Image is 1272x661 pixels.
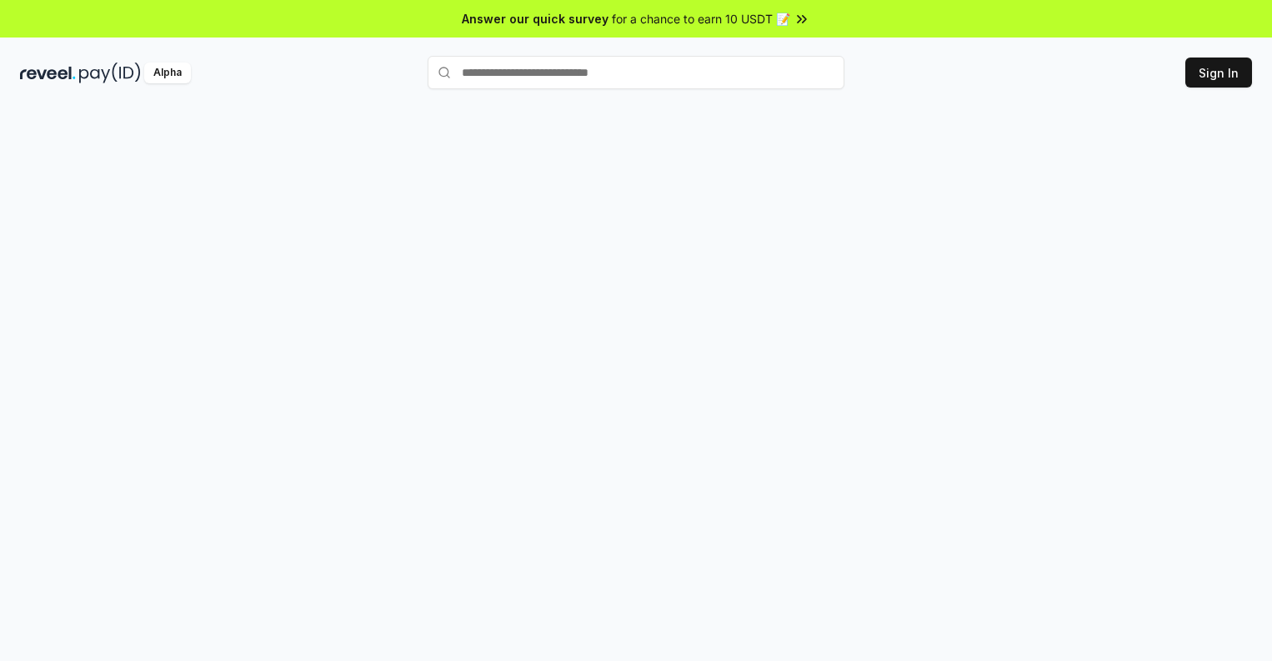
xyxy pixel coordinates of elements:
[20,63,76,83] img: reveel_dark
[462,10,608,28] span: Answer our quick survey
[1185,58,1252,88] button: Sign In
[79,63,141,83] img: pay_id
[144,63,191,83] div: Alpha
[612,10,790,28] span: for a chance to earn 10 USDT 📝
